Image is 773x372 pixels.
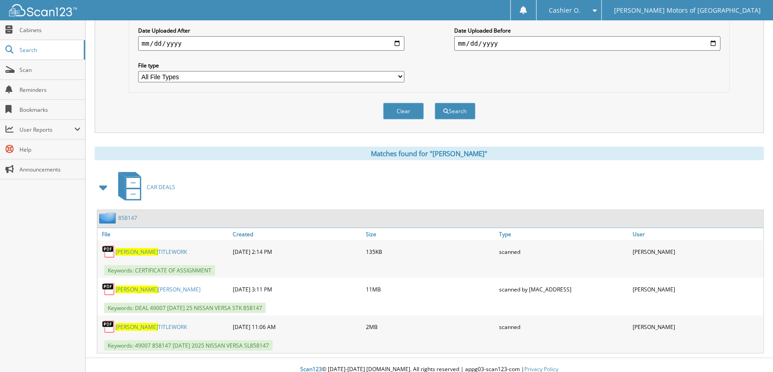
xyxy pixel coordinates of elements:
label: Date Uploaded Before [454,27,720,34]
span: Cabinets [19,26,81,34]
a: File [97,228,230,240]
a: Type [497,228,630,240]
a: Created [230,228,364,240]
span: Keywords: 49007 858147 [DATE] 2025 NISSAN VERSA SL858147 [104,340,273,351]
div: [DATE] 2:14 PM [230,243,364,261]
div: [PERSON_NAME] [630,318,763,336]
div: scanned by [MAC_ADDRESS] [497,280,630,298]
label: File type [138,62,404,69]
span: Scan [19,66,81,74]
div: [DATE] 3:11 PM [230,280,364,298]
button: Search [435,103,475,119]
span: User Reports [19,126,74,134]
input: start [138,36,404,51]
a: [PERSON_NAME][PERSON_NAME] [115,286,201,293]
button: Clear [383,103,424,119]
span: Help [19,146,81,153]
div: scanned [497,318,630,336]
a: User [630,228,763,240]
span: Cashier O. [549,8,581,13]
span: [PERSON_NAME] [115,286,158,293]
img: PDF.png [102,320,115,334]
img: scan123-logo-white.svg [9,4,77,16]
span: Search [19,46,79,54]
div: [DATE] 11:06 AM [230,318,364,336]
span: Announcements [19,166,81,173]
span: [PERSON_NAME] [115,248,158,256]
span: [PERSON_NAME] Motors of [GEOGRAPHIC_DATA] [614,8,761,13]
div: scanned [497,243,630,261]
a: CAR DEALS [113,169,175,205]
img: PDF.png [102,245,115,258]
a: [PERSON_NAME]TITLEWORK [115,323,187,331]
img: folder2.png [99,212,118,224]
div: 11MB [364,280,497,298]
a: [PERSON_NAME]TITLEWORK [115,248,187,256]
span: CAR DEALS [147,183,175,191]
div: [PERSON_NAME] [630,243,763,261]
input: end [454,36,720,51]
span: Bookmarks [19,106,81,114]
div: Matches found for "[PERSON_NAME]" [95,147,764,160]
span: [PERSON_NAME] [115,323,158,331]
a: Size [364,228,497,240]
iframe: Chat Widget [728,329,773,372]
span: Reminders [19,86,81,94]
label: Date Uploaded After [138,27,404,34]
span: Keywords: CERTIFICATE OF ASSIGNMENT [104,265,215,276]
span: Keywords: DEAL 49007 [DATE] 25 NISSAN VERSA STK 858147 [104,303,266,313]
div: 135KB [364,243,497,261]
div: 2MB [364,318,497,336]
img: PDF.png [102,282,115,296]
a: 858147 [118,214,137,222]
div: [PERSON_NAME] [630,280,763,298]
